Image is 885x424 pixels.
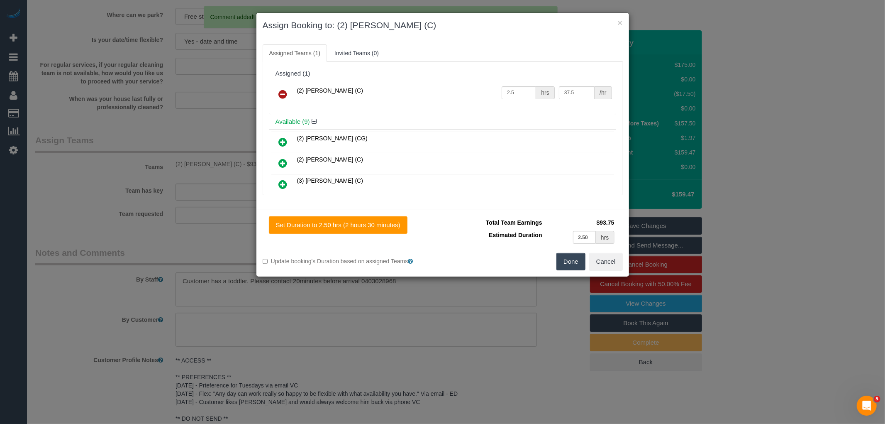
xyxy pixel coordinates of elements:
[489,232,542,238] span: Estimated Duration
[263,259,268,264] input: Update booking's Duration based on assigned Teams
[556,253,585,270] button: Done
[544,216,617,229] td: $93.75
[269,216,407,234] button: Set Duration to 2.50 hrs (2 hours 30 minutes)
[263,257,436,265] label: Update booking's Duration based on assigned Teams
[275,118,610,125] h4: Available (9)
[589,253,623,270] button: Cancel
[857,396,877,416] iframe: Intercom live chat
[275,70,610,77] div: Assigned (1)
[297,177,363,184] span: (3) [PERSON_NAME] (C)
[297,135,368,142] span: (2) [PERSON_NAME] (CG)
[328,44,385,62] a: Invited Teams (0)
[874,396,880,402] span: 5
[297,87,363,94] span: (2) [PERSON_NAME] (C)
[617,18,622,27] button: ×
[263,19,623,32] h3: Assign Booking to: (2) [PERSON_NAME] (C)
[536,86,554,99] div: hrs
[449,216,544,229] td: Total Team Earnings
[263,44,327,62] a: Assigned Teams (1)
[596,231,614,244] div: hrs
[595,86,612,99] div: /hr
[297,156,363,163] span: (2) [PERSON_NAME] (C)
